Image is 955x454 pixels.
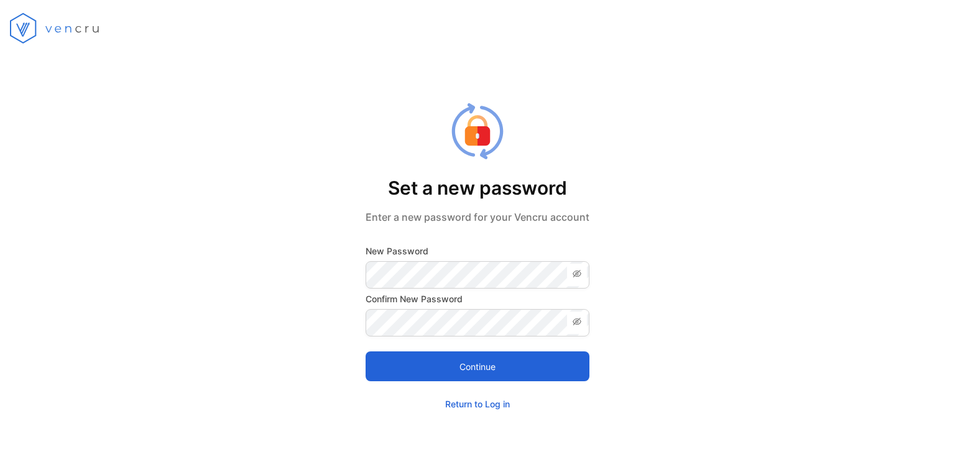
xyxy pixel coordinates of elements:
[366,292,589,305] label: Confirm New Password
[366,351,589,381] button: Continue
[451,103,504,159] img: change password icon
[366,210,589,225] p: Enter a new password for your Vencru account
[366,174,589,202] p: Set a new password
[366,244,589,257] label: New Password
[445,399,510,409] a: Return to Log in
[10,12,103,44] img: vencru logo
